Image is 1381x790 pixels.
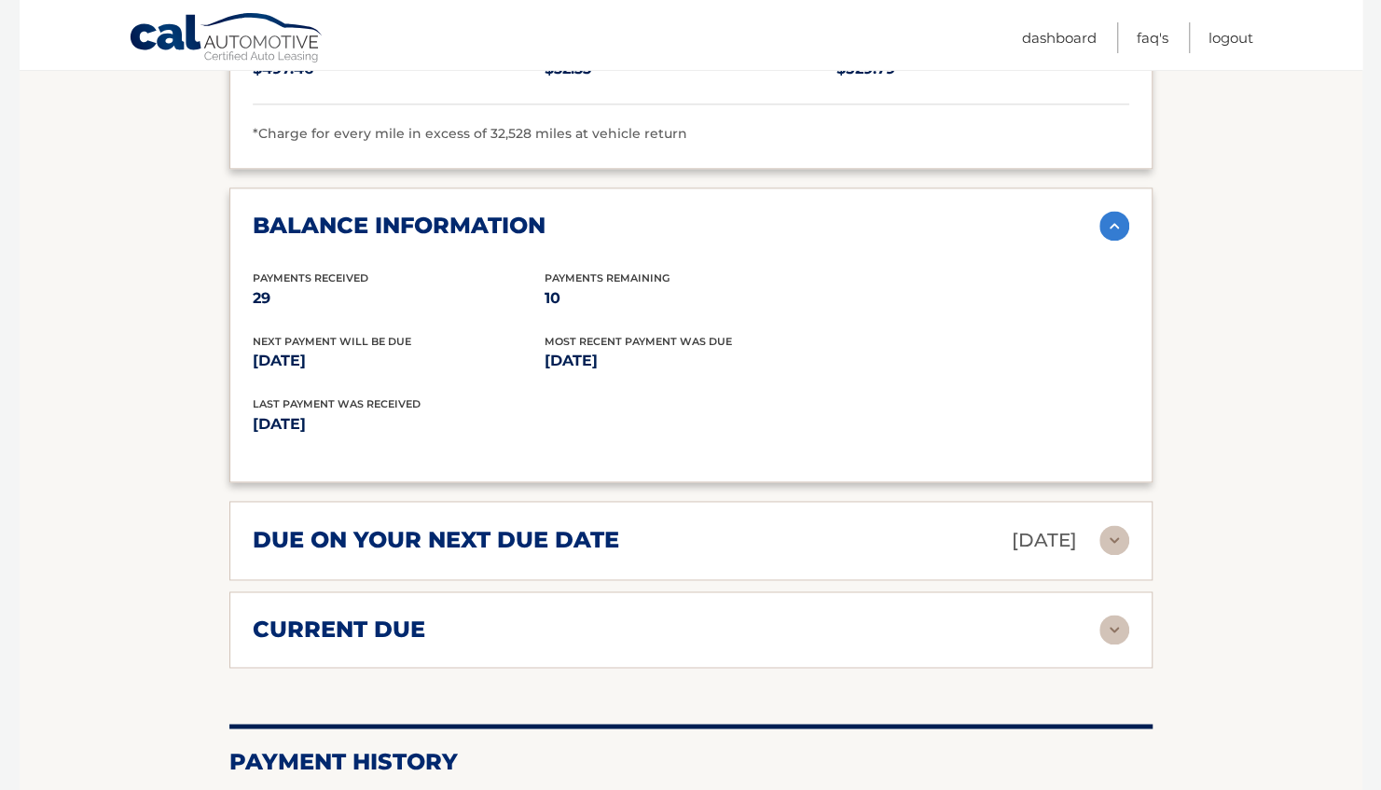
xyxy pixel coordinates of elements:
p: [DATE] [253,411,691,437]
h2: current due [253,616,425,644]
img: accordion-active.svg [1099,211,1129,241]
span: Payments Received [253,271,368,284]
a: Cal Automotive [129,12,325,66]
span: Payments Remaining [545,271,670,284]
span: *Charge for every mile in excess of 32,528 miles at vehicle return [253,125,687,142]
h2: due on your next due date [253,526,619,554]
p: [DATE] [545,348,836,374]
p: 29 [253,285,545,312]
p: [DATE] [1012,524,1077,557]
img: accordion-rest.svg [1099,615,1129,644]
p: [DATE] [253,348,545,374]
img: accordion-rest.svg [1099,525,1129,555]
a: Logout [1208,22,1253,53]
span: Last Payment was received [253,397,421,410]
span: Most Recent Payment Was Due [545,335,732,348]
h2: balance information [253,212,545,240]
a: Dashboard [1022,22,1097,53]
h2: Payment History [229,747,1153,775]
a: FAQ's [1137,22,1168,53]
p: 10 [545,285,836,312]
span: Next Payment will be due [253,335,411,348]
